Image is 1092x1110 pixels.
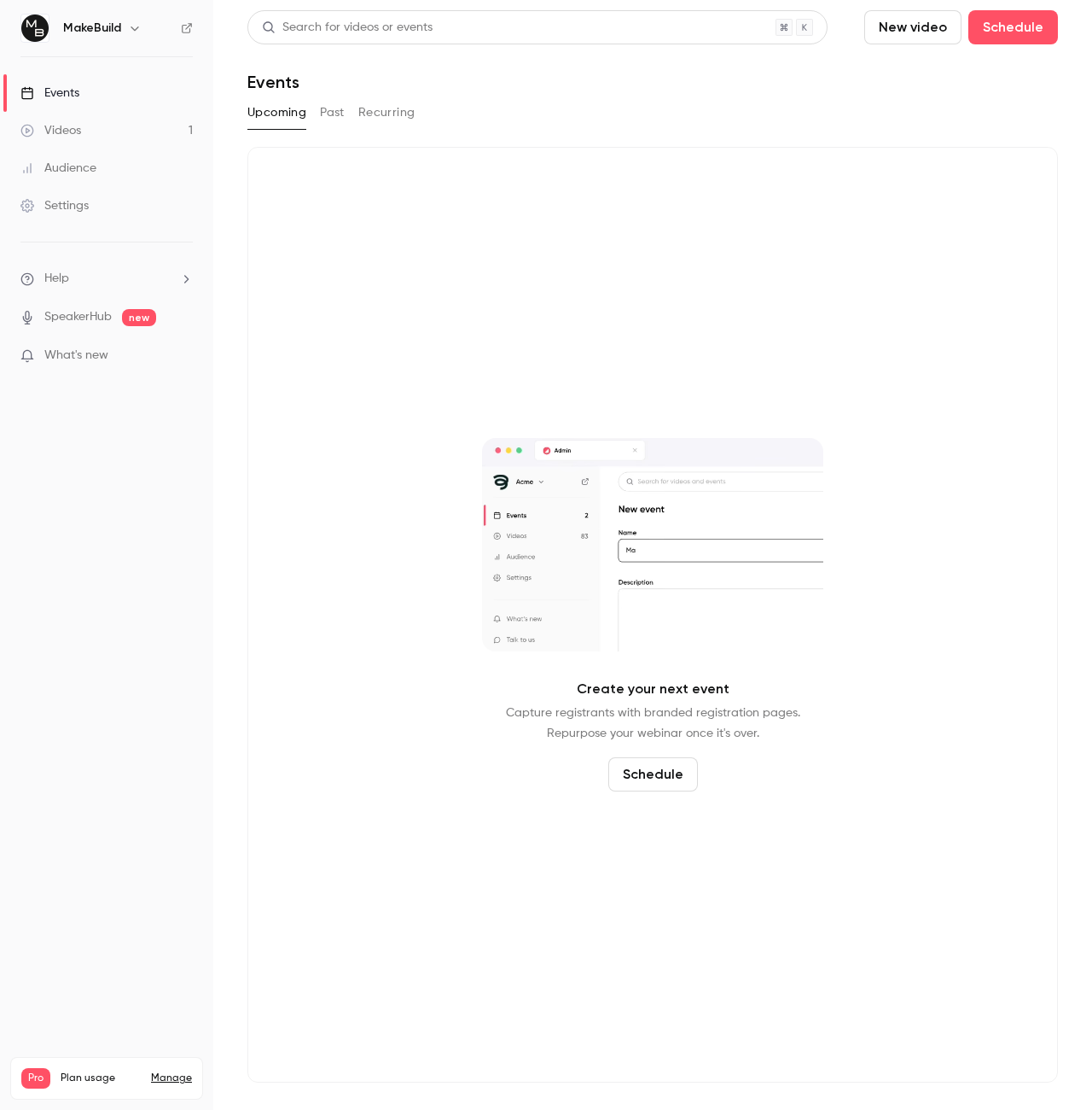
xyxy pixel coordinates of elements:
span: Pro [21,1068,50,1089]
button: Schedule [968,10,1058,44]
div: Search for videos or events [262,19,433,37]
div: Events [20,85,79,102]
h1: Events [247,72,299,92]
button: Schedule [608,757,698,792]
li: help-dropdown-opener [20,270,193,288]
div: Audience [20,160,96,177]
button: Upcoming [247,99,306,126]
img: MakeBuild [21,15,49,42]
p: Capture registrants with branded registration pages. Repurpose your webinar once it's over. [506,703,800,744]
div: Videos [20,122,81,139]
iframe: Noticeable Trigger [172,348,193,364]
span: Plan usage [61,1072,141,1085]
button: Recurring [358,99,415,126]
a: Manage [151,1072,192,1085]
div: Settings [20,197,89,214]
span: What's new [44,347,108,365]
button: New video [864,10,961,44]
button: Past [320,99,345,126]
h6: MakeBuild [63,20,121,37]
span: Help [44,270,69,288]
p: Create your next event [577,679,729,699]
span: new [122,309,156,326]
a: SpeakerHub [44,308,112,326]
